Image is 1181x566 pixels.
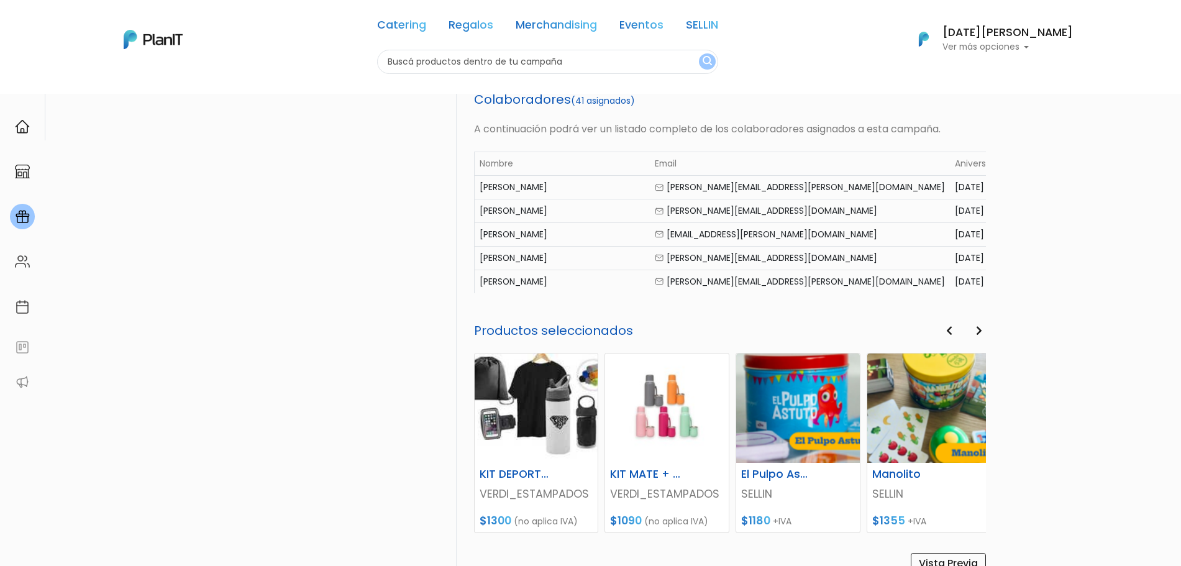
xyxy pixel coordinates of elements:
[773,515,791,527] span: +IVA
[655,204,945,217] div: [PERSON_NAME][EMAIL_ADDRESS][DOMAIN_NAME]
[736,354,860,463] img: thumb_Captura_de_pantalla_2025-07-29_101456.png
[603,468,688,481] h6: KIT MATE + TERMO
[480,513,511,528] span: $1300
[655,277,664,286] img: email-e55c09aa6c8f9f6eb5c8f3fb65cd82e5684b5d9eb5134d3f9629283c6a313748.svg
[480,204,645,217] div: [PERSON_NAME]
[64,12,179,36] div: ¿Necesitás ayuda?
[910,25,937,53] img: PlanIt Logo
[474,152,650,176] th: Nombre
[474,323,986,338] h5: Productos seleccionados
[377,20,426,35] a: Catering
[655,253,664,262] img: email-e55c09aa6c8f9f6eb5c8f3fb65cd82e5684b5d9eb5134d3f9629283c6a313748.svg
[480,228,645,241] div: [PERSON_NAME]
[15,209,30,224] img: campaigns-02234683943229c281be62815700db0a1741e53638e28bf9629b52c665b00959.svg
[474,353,599,533] a: KIT DEPORTIVO VERDI_ESTAMPADOS $1300 (no aplica IVA)
[655,181,945,194] div: [PERSON_NAME][EMAIL_ADDRESS][PERSON_NAME][DOMAIN_NAME]
[474,122,986,137] p: A continuación podrá ver un listado completo de los colaboradores asignados a esta campaña.
[610,486,724,502] p: VERDI_ESTAMPADOS
[571,94,635,107] span: (41 asignados)
[480,486,593,502] p: VERDI_ESTAMPADOS
[472,468,558,481] h6: KIT DEPORTIVO
[124,30,183,49] img: PlanIt Logo
[955,204,1002,217] div: [DATE]
[955,275,1002,288] div: [DATE]
[872,513,905,528] span: $1355
[908,515,926,527] span: +IVA
[480,181,645,194] div: [PERSON_NAME]
[15,119,30,134] img: home-e721727adea9d79c4d83392d1f703f7f8bce08238fde08b1acbfd93340b81755.svg
[950,152,1007,176] th: Aniversario
[605,354,729,463] img: thumb_2000___2000-Photoroom_-_2025-07-02T103351.963.jpg
[15,340,30,355] img: feedback-78b5a0c8f98aac82b08bfc38622c3050aee476f2c9584af64705fc4e61158814.svg
[619,20,663,35] a: Eventos
[514,515,578,527] span: (no aplica IVA)
[736,353,860,533] a: El Pulpo Astuto SELLIN $1180 +IVA
[955,252,1002,265] div: [DATE]
[872,486,986,502] p: SELLIN
[686,20,718,35] a: SELLIN
[865,468,951,481] h6: Manolito
[655,228,945,241] div: [EMAIL_ADDRESS][PERSON_NAME][DOMAIN_NAME]
[655,275,945,288] div: [PERSON_NAME][EMAIL_ADDRESS][PERSON_NAME][DOMAIN_NAME]
[475,354,598,463] img: thumb_WhatsApp_Image_2025-05-26_at_09.52.07.jpeg
[480,252,645,265] div: [PERSON_NAME]
[942,43,1073,52] p: Ver más opciones
[655,207,664,216] img: email-e55c09aa6c8f9f6eb5c8f3fb65cd82e5684b5d9eb5134d3f9629283c6a313748.svg
[15,164,30,179] img: marketplace-4ceaa7011d94191e9ded77b95e3339b90024bf715f7c57f8cf31f2d8c509eaba.svg
[15,299,30,314] img: calendar-87d922413cdce8b2cf7b7f5f62616a5cf9e4887200fb71536465627b3292af00.svg
[377,50,718,74] input: Buscá productos dentro de tu campaña
[741,486,855,502] p: SELLIN
[741,513,770,528] span: $1180
[942,27,1073,39] h6: [DATE][PERSON_NAME]
[655,230,664,239] img: email-e55c09aa6c8f9f6eb5c8f3fb65cd82e5684b5d9eb5134d3f9629283c6a313748.svg
[15,254,30,269] img: people-662611757002400ad9ed0e3c099ab2801c6687ba6c219adb57efc949bc21e19d.svg
[449,20,493,35] a: Regalos
[474,92,986,107] h5: Colaboradores
[955,181,1002,194] div: [DATE]
[15,375,30,390] img: partners-52edf745621dab592f3b2c58e3bca9d71375a7ef29c3b500c9f145b62cc070d4.svg
[955,228,1002,241] div: [DATE]
[655,252,945,265] div: [PERSON_NAME][EMAIL_ADDRESS][DOMAIN_NAME]
[867,353,992,533] a: Manolito SELLIN $1355 +IVA
[604,353,729,533] a: KIT MATE + TERMO VERDI_ESTAMPADOS $1090 (no aplica IVA)
[480,275,645,288] div: [PERSON_NAME]
[644,515,708,527] span: (no aplica IVA)
[903,23,1073,55] button: PlanIt Logo [DATE][PERSON_NAME] Ver más opciones
[703,56,712,68] img: search_button-432b6d5273f82d61273b3651a40e1bd1b912527efae98b1b7a1b2c0702e16a8d.svg
[655,157,677,170] span: translation missing: es.helpers.headers.email
[655,183,664,192] img: email-e55c09aa6c8f9f6eb5c8f3fb65cd82e5684b5d9eb5134d3f9629283c6a313748.svg
[516,20,597,35] a: Merchandising
[867,354,991,463] img: thumb_Captura_de_pantalla_2025-07-29_104833.png
[734,468,819,481] h6: El Pulpo Astuto
[610,513,642,528] span: $1090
